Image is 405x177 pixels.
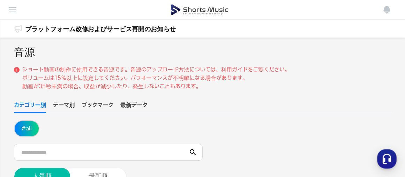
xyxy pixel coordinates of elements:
[14,45,35,60] h2: 音源
[15,121,39,136] button: #all
[120,101,148,113] button: 最新データ
[82,101,113,113] button: ブックマーク
[53,101,75,113] button: テーマ別
[14,101,46,113] button: カテゴリー別
[25,24,176,34] a: プラットフォーム改修およびサービス再開のお知らせ
[8,6,17,14] img: menu
[383,6,391,14] img: 알림
[22,66,290,91] p: ショート動画の制作に使用できる音源です。音源のアップロード方法については、利用ガイドをご覧ください。 ボリュームは15％以上に設定してください。パフォーマンスが不明瞭になる場合があります。 動画...
[14,67,20,73] img: 설명 아이콘
[14,25,22,33] img: 알림 아이콘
